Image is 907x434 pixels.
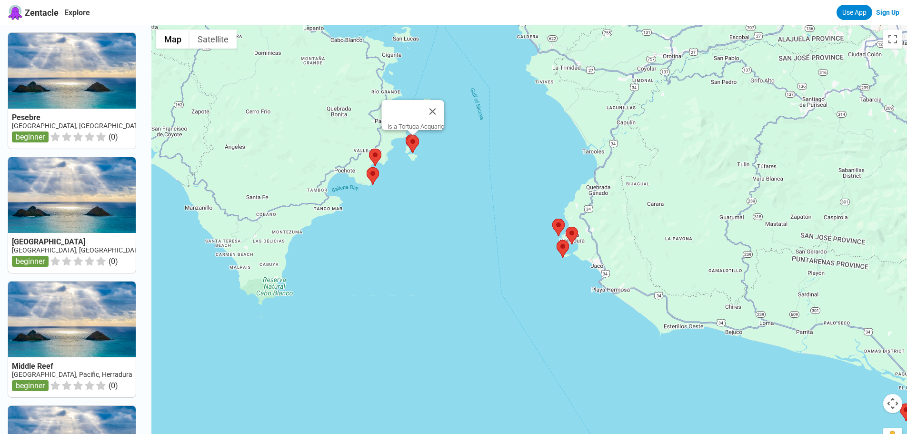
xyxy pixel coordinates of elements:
[421,100,444,123] button: Close
[189,30,237,49] button: Show satellite imagery
[883,394,902,413] button: Map camera controls
[8,5,23,20] img: Zentacle logo
[64,8,90,17] a: Explore
[387,123,444,130] div: Isla Tortuga Acquario
[837,5,872,20] a: Use App
[876,9,899,16] a: Sign Up
[8,5,59,20] a: Zentacle logoZentacle
[156,30,189,49] button: Show street map
[883,30,902,49] button: Toggle fullscreen view
[25,8,59,18] span: Zentacle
